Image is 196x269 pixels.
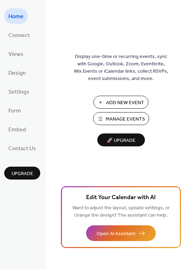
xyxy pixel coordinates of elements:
span: Form [8,106,21,117]
span: Add New Event [106,99,144,107]
a: Home [4,8,28,24]
a: Connect [4,27,34,43]
span: Manage Events [106,116,145,123]
a: Settings [4,84,34,99]
span: 🚀 Upgrade [101,136,141,145]
button: Open AI Assistant [86,225,156,241]
span: Display one-time or recurring events, sync with Google, Outlook, Zoom, Eventbrite, Wix Events or ... [74,53,168,82]
span: Want to adjust the layout, update settings, or change the design? The assistant can help. [72,203,170,220]
button: 🚀 Upgrade [97,133,145,146]
button: Upgrade [4,167,40,180]
a: Embed [4,122,30,137]
span: Connect [8,30,30,41]
a: Contact Us [4,140,40,156]
span: Embed [8,124,26,136]
span: Design [8,68,26,79]
button: Add New Event [93,96,148,109]
a: Form [4,103,25,118]
span: Upgrade [12,170,33,177]
span: Settings [8,87,29,98]
span: Views [8,49,23,60]
a: Design [4,65,30,80]
span: Contact Us [8,143,36,154]
a: Views [4,46,28,61]
button: Manage Events [93,112,149,125]
span: Open AI Assistant [97,230,135,238]
span: Home [8,11,23,22]
span: Edit Your Calendar with AI [86,193,156,203]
